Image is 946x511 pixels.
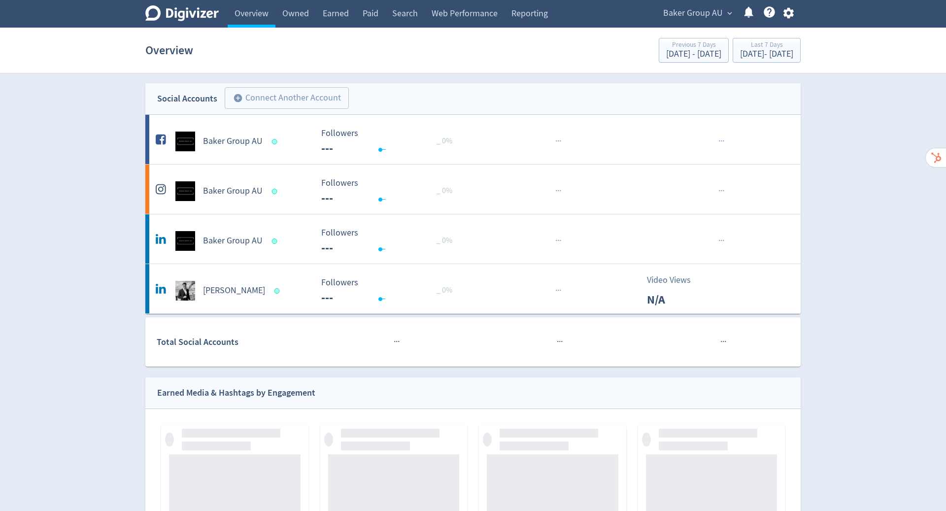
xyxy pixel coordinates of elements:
[561,336,563,348] span: ·
[722,235,724,247] span: ·
[559,235,561,247] span: ·
[555,135,557,147] span: ·
[316,228,464,254] svg: Followers ---
[559,284,561,297] span: ·
[272,189,280,194] span: Data last synced: 8 Sep 2025, 8:02am (AEST)
[316,178,464,204] svg: Followers ---
[557,235,559,247] span: ·
[145,264,801,313] a: Scott Baker undefined[PERSON_NAME] Followers --- Followers --- _ 0%···Video ViewsN/A
[225,87,349,109] button: Connect Another Account
[274,288,283,294] span: Data last synced: 8 Sep 2025, 10:02am (AEST)
[175,281,195,301] img: Scott Baker undefined
[722,185,724,197] span: ·
[559,185,561,197] span: ·
[557,284,559,297] span: ·
[557,336,559,348] span: ·
[157,386,315,400] div: Earned Media & Hashtags by Engagement
[175,181,195,201] img: Baker Group AU undefined
[437,236,452,245] span: _ 0%
[559,336,561,348] span: ·
[316,129,464,155] svg: Followers ---
[647,273,704,287] p: Video Views
[272,139,280,144] span: Data last synced: 8 Sep 2025, 3:02am (AEST)
[557,185,559,197] span: ·
[396,336,398,348] span: ·
[555,235,557,247] span: ·
[437,285,452,295] span: _ 0%
[272,238,280,244] span: Data last synced: 8 Sep 2025, 12:02am (AEST)
[145,115,801,164] a: Baker Group AU undefinedBaker Group AU Followers --- Followers --- _ 0%······
[145,34,193,66] h1: Overview
[437,136,452,146] span: _ 0%
[666,41,721,50] div: Previous 7 Days
[559,135,561,147] span: ·
[666,50,721,59] div: [DATE] - [DATE]
[722,336,724,348] span: ·
[659,38,729,63] button: Previous 7 Days[DATE] - [DATE]
[203,136,263,147] h5: Baker Group AU
[203,235,263,247] h5: Baker Group AU
[740,41,793,50] div: Last 7 Days
[725,9,734,18] span: expand_more
[203,285,265,297] h5: [PERSON_NAME]
[437,186,452,196] span: _ 0%
[733,38,801,63] button: Last 7 Days[DATE]- [DATE]
[145,165,801,214] a: Baker Group AU undefinedBaker Group AU Followers --- Followers --- _ 0%······
[203,185,263,197] h5: Baker Group AU
[175,231,195,251] img: Baker Group AU undefined
[557,135,559,147] span: ·
[555,284,557,297] span: ·
[157,335,314,349] div: Total Social Accounts
[718,135,720,147] span: ·
[647,291,704,308] p: N/A
[398,336,400,348] span: ·
[720,235,722,247] span: ·
[316,278,464,304] svg: Followers ---
[660,5,735,21] button: Baker Group AU
[724,336,726,348] span: ·
[720,185,722,197] span: ·
[740,50,793,59] div: [DATE] - [DATE]
[555,185,557,197] span: ·
[394,336,396,348] span: ·
[718,185,720,197] span: ·
[722,135,724,147] span: ·
[718,235,720,247] span: ·
[720,135,722,147] span: ·
[157,92,217,106] div: Social Accounts
[217,89,349,109] a: Connect Another Account
[175,132,195,151] img: Baker Group AU undefined
[663,5,723,21] span: Baker Group AU
[145,214,801,264] a: Baker Group AU undefinedBaker Group AU Followers --- Followers --- _ 0%······
[720,336,722,348] span: ·
[233,93,243,103] span: add_circle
